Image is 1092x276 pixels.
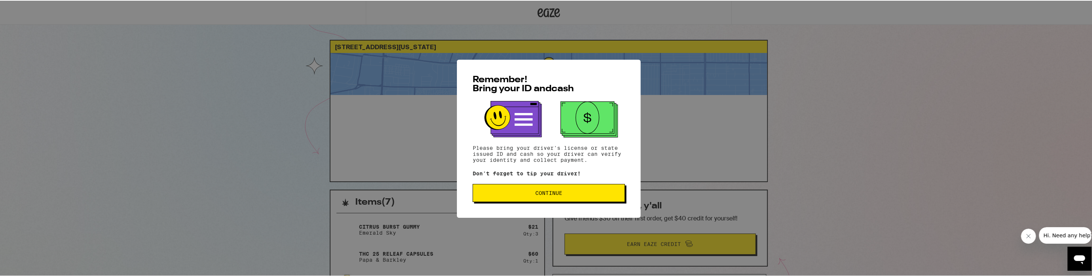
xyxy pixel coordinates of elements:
[5,5,54,11] span: Hi. Need any help?
[473,75,574,93] span: Remember! Bring your ID and cash
[473,144,625,162] p: Please bring your driver's license or state issued ID and cash so your driver can verify your ide...
[473,170,625,176] p: Don't forget to tip your driver!
[1068,246,1092,270] iframe: Button to launch messaging window
[1039,226,1092,243] iframe: Message from company
[473,183,625,201] button: Continue
[535,190,562,195] span: Continue
[1021,228,1036,243] iframe: Close message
